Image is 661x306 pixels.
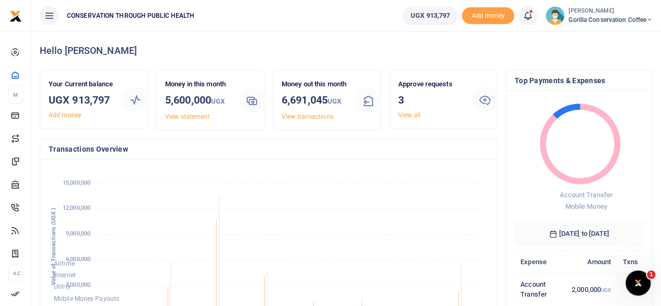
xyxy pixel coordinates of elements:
iframe: Intercom live chat [625,270,651,296]
tspan: 12,000,000 [63,205,90,212]
span: Mobile Money [565,202,607,210]
span: Gorilla Conservation Coffee [569,15,653,25]
span: UGX 913,797 [411,10,450,21]
tspan: 15,000,000 [63,179,90,186]
h4: Top Payments & Expenses [515,75,644,86]
span: CONSERVATION THROUGH PUBLIC HEALTH [63,11,199,20]
span: 1 [647,270,655,279]
li: Toup your wallet [462,7,514,25]
h3: UGX 913,797 [49,92,114,108]
small: UGX [328,97,341,105]
li: Ac [8,265,22,282]
p: Your Current balance [49,79,114,90]
p: Money in this month [165,79,231,90]
th: Amount [566,251,617,273]
a: View all [398,111,421,119]
span: Internet [54,271,76,279]
tspan: 6,000,000 [66,256,90,263]
a: View statement [165,113,210,120]
th: Expense [515,251,566,273]
tspan: 9,000,000 [66,231,90,237]
td: 2,000,000 [566,273,617,305]
small: UGX [601,287,611,293]
h6: [DATE] to [DATE] [515,221,644,246]
span: Account Transfer [560,191,612,199]
a: View transactions [282,113,333,120]
h4: Transactions Overview [49,143,489,155]
a: logo-small logo-large logo-large [9,12,22,19]
td: 1 [617,273,644,305]
img: profile-user [546,6,564,25]
p: Approve requests [398,79,464,90]
tspan: 3,000,000 [66,281,90,288]
li: Wallet ballance [399,6,462,25]
span: Airtime [54,260,75,267]
a: profile-user [PERSON_NAME] Gorilla Conservation Coffee [546,6,653,25]
h3: 6,691,045 [282,92,347,109]
small: UGX [211,97,225,105]
h4: Hello [PERSON_NAME] [40,45,653,56]
li: M [8,86,22,104]
a: UGX 913,797 [403,6,458,25]
text: Value of Transactions (UGX ) [50,208,57,286]
p: Money out this month [282,79,347,90]
h3: 5,600,000 [165,92,231,109]
span: Utility [54,284,71,291]
a: Add money [462,11,514,19]
td: Account Transfer [515,273,566,305]
img: logo-small [9,10,22,22]
span: Mobile Money Payouts [54,295,119,302]
span: Add money [462,7,514,25]
a: Add money [49,111,82,119]
h3: 3 [398,92,464,108]
small: [PERSON_NAME] [569,7,653,16]
th: Txns [617,251,644,273]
